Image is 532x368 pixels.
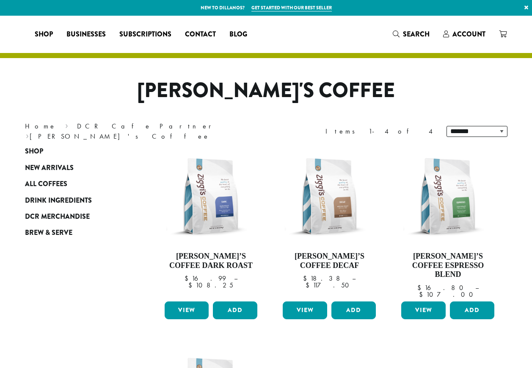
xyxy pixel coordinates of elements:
[162,148,259,245] img: Ziggis-Dark-Blend-12-oz.png
[306,281,353,290] bdi: 117.50
[28,28,60,41] a: Shop
[19,78,514,103] h1: [PERSON_NAME]'s Coffee
[25,146,43,157] span: Shop
[25,225,127,241] a: Brew & Serve
[251,4,332,11] a: Get started with our best seller
[25,192,127,208] a: Drink Ingredients
[25,179,67,190] span: All Coffees
[163,148,260,298] a: [PERSON_NAME]’s Coffee Dark Roast
[163,252,260,270] h4: [PERSON_NAME]’s Coffee Dark Roast
[401,301,446,319] a: View
[417,283,467,292] bdi: 16.80
[25,209,127,225] a: DCR Merchandise
[303,274,344,283] bdi: 18.38
[399,252,496,279] h4: [PERSON_NAME]’s Coffee Espresso Blend
[417,283,424,292] span: $
[283,301,327,319] a: View
[452,29,485,39] span: Account
[281,252,378,270] h4: [PERSON_NAME]’s Coffee Decaf
[188,281,196,290] span: $
[65,118,68,131] span: ›
[188,281,233,290] bdi: 108.25
[185,274,226,283] bdi: 16.99
[77,122,217,131] a: DCR Cafe Partner
[234,274,237,283] span: –
[419,290,477,299] bdi: 107.00
[352,274,356,283] span: –
[25,143,127,159] a: Shop
[303,274,310,283] span: $
[450,301,494,319] button: Add
[281,148,378,245] img: Ziggis-Decaf-Blend-12-oz.png
[306,281,313,290] span: $
[25,121,254,142] nav: Breadcrumb
[25,195,92,206] span: Drink Ingredients
[281,148,378,298] a: [PERSON_NAME]’s Coffee Decaf
[386,27,436,41] a: Search
[213,301,257,319] button: Add
[25,228,72,238] span: Brew & Serve
[403,29,430,39] span: Search
[165,301,209,319] a: View
[331,301,376,319] button: Add
[26,128,29,142] span: ›
[119,29,171,40] span: Subscriptions
[325,126,434,137] div: Items 1-4 of 4
[25,212,90,222] span: DCR Merchandise
[25,122,56,131] a: Home
[399,148,496,245] img: Ziggis-Espresso-Blend-12-oz.png
[25,176,127,192] a: All Coffees
[419,290,426,299] span: $
[399,148,496,298] a: [PERSON_NAME]’s Coffee Espresso Blend
[25,163,74,173] span: New Arrivals
[25,160,127,176] a: New Arrivals
[185,29,216,40] span: Contact
[66,29,106,40] span: Businesses
[229,29,247,40] span: Blog
[475,283,479,292] span: –
[185,274,192,283] span: $
[35,29,53,40] span: Shop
